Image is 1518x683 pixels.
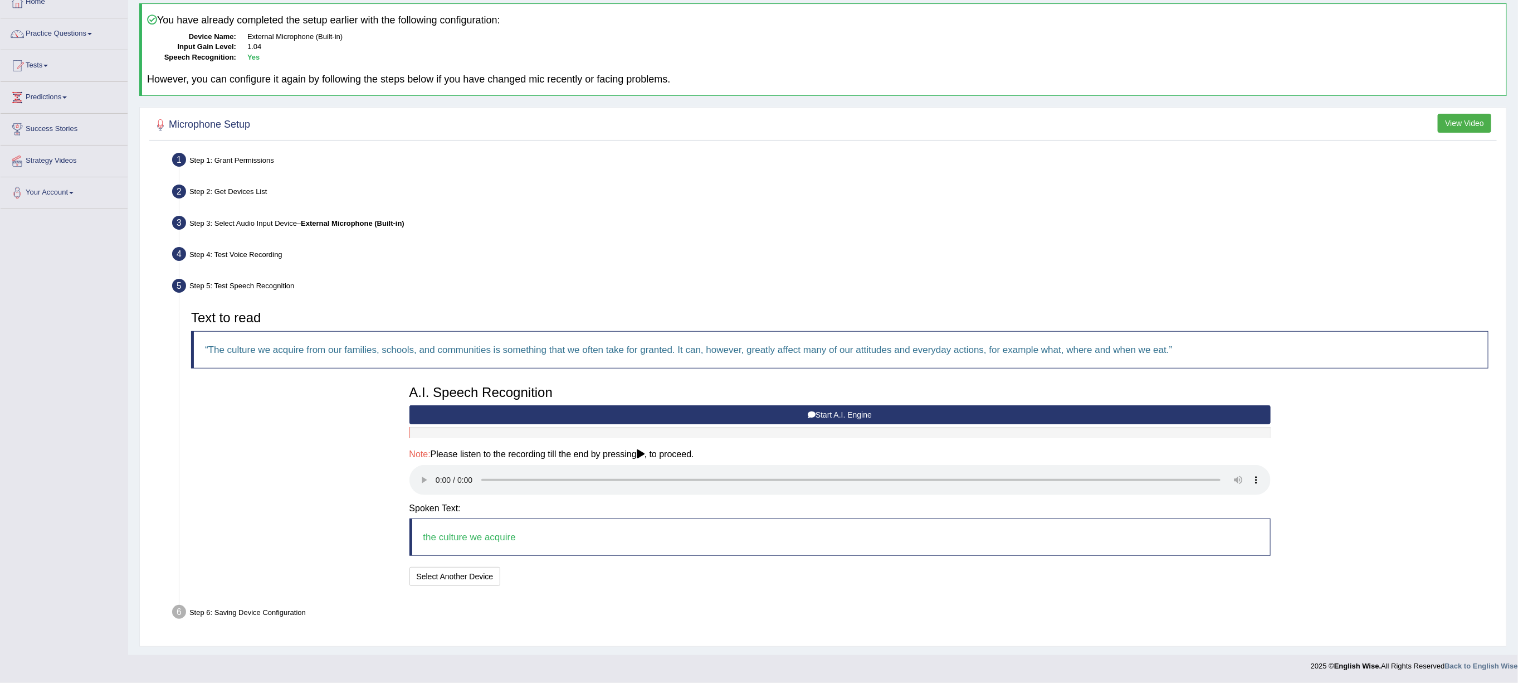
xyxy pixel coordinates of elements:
[147,42,236,52] dt: Input Gain Level:
[409,449,1271,459] h4: Please listen to the recording till the end by pressing , to proceed.
[1,18,128,46] a: Practice Questions
[167,149,1501,174] div: Step 1: Grant Permissions
[409,449,431,459] span: Note:
[191,311,1488,325] h3: Text to read
[247,53,260,61] b: Yes
[147,32,236,42] dt: Device Name:
[1,146,128,173] a: Strategy Videos
[409,405,1271,424] button: Start A.I. Engine
[1,82,128,110] a: Predictions
[1,177,128,205] a: Your Account
[147,14,1501,26] h4: You have already completed the setup earlier with the following configuration:
[147,74,1501,85] h4: However, you can configure it again by following the steps below if you have changed mic recently...
[167,275,1501,300] div: Step 5: Test Speech Recognition
[167,244,1501,268] div: Step 4: Test Voice Recording
[409,519,1271,556] blockquote: the culture we acquire
[1,50,128,78] a: Tests
[1311,655,1518,671] div: 2025 © All Rights Reserved
[1,114,128,142] a: Success Stories
[297,219,404,227] span: –
[1438,114,1491,133] button: View Video
[247,42,1501,52] dd: 1.04
[147,52,236,63] dt: Speech Recognition:
[247,32,1501,42] dd: External Microphone (Built-in)
[409,503,1271,514] h4: Spoken Text:
[301,219,404,227] b: External Microphone (Built-in)
[409,567,501,586] button: Select Another Device
[152,117,250,133] h2: Microphone Setup
[167,181,1501,206] div: Step 2: Get Devices List
[1445,662,1518,670] a: Back to English Wise
[1334,662,1381,670] strong: English Wise.
[167,212,1501,237] div: Step 3: Select Audio Input Device
[167,602,1501,626] div: Step 6: Saving Device Configuration
[205,345,1172,355] q: The culture we acquire from our families, schools, and communities is something that we often tak...
[409,385,1271,400] h3: A.I. Speech Recognition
